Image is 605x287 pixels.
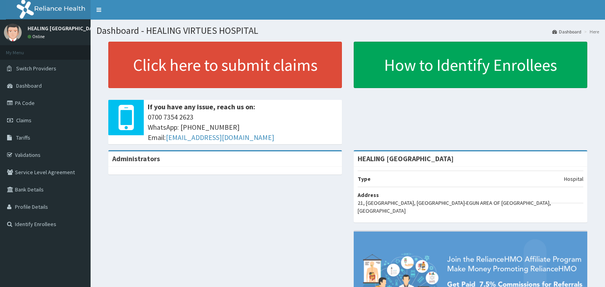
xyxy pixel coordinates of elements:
p: HEALING [GEOGRAPHIC_DATA] [28,26,100,31]
a: How to Identify Enrollees [354,42,587,88]
li: Here [582,28,599,35]
span: Switch Providers [16,65,56,72]
span: Tariffs [16,134,30,141]
b: If you have any issue, reach us on: [148,102,255,111]
a: [EMAIL_ADDRESS][DOMAIN_NAME] [166,133,274,142]
p: 21, [GEOGRAPHIC_DATA], [GEOGRAPHIC_DATA]-EGUN AREA OF [GEOGRAPHIC_DATA], [GEOGRAPHIC_DATA] [358,199,583,215]
a: Online [28,34,46,39]
p: Hospital [564,175,583,183]
b: Administrators [112,154,160,163]
strong: HEALING [GEOGRAPHIC_DATA] [358,154,454,163]
img: User Image [4,24,22,41]
b: Type [358,175,371,182]
span: Claims [16,117,32,124]
b: Address [358,191,379,199]
a: Click here to submit claims [108,42,342,88]
span: 0700 7354 2623 WhatsApp: [PHONE_NUMBER] Email: [148,112,338,142]
span: Dashboard [16,82,42,89]
h1: Dashboard - HEALING VIRTUES HOSPITAL [97,26,599,36]
a: Dashboard [552,28,581,35]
